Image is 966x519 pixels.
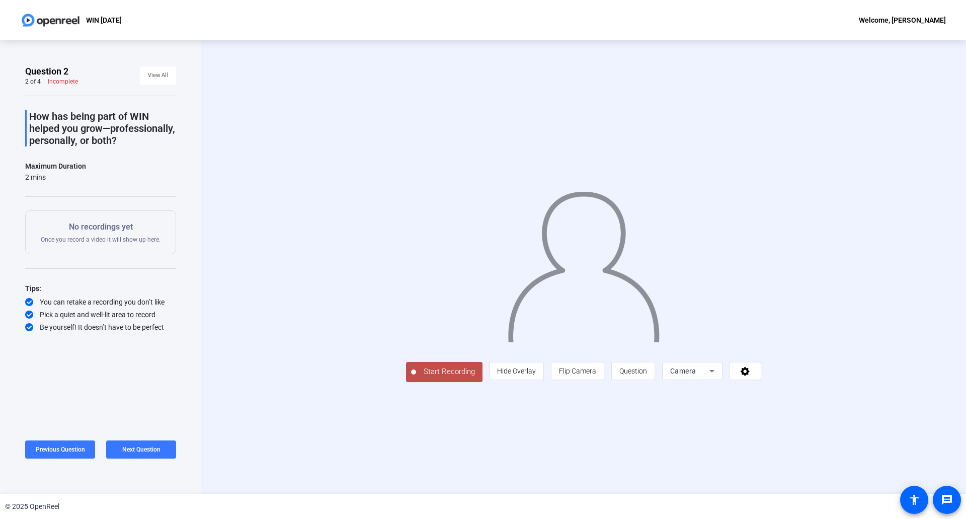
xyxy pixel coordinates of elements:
[29,110,176,146] p: How has being part of WIN helped you grow—professionally, personally, or both?
[25,440,95,459] button: Previous Question
[25,310,176,320] div: Pick a quiet and well-lit area to record
[611,362,655,380] button: Question
[41,221,160,244] div: Once you record a video it will show up here.
[25,297,176,307] div: You can retake a recording you don’t like
[908,494,920,506] mat-icon: accessibility
[670,367,696,375] span: Camera
[5,501,59,512] div: © 2025 OpenReel
[48,78,78,86] div: Incomplete
[25,65,68,78] span: Question 2
[106,440,176,459] button: Next Question
[20,10,81,30] img: OpenReel logo
[859,14,946,26] div: Welcome, [PERSON_NAME]
[25,322,176,332] div: Be yourself! It doesn’t have to be perfect
[941,494,953,506] mat-icon: message
[489,362,544,380] button: Hide Overlay
[122,446,160,453] span: Next Question
[619,367,647,375] span: Question
[148,68,168,83] span: View All
[406,362,482,382] button: Start Recording
[25,160,86,172] div: Maximum Duration
[497,367,536,375] span: Hide Overlay
[86,14,122,26] p: WIN [DATE]
[25,172,86,182] div: 2 mins
[416,366,482,378] span: Start Recording
[507,182,661,342] img: overlay
[140,66,176,85] button: View All
[25,78,41,86] div: 2 of 4
[41,221,160,233] p: No recordings yet
[551,362,604,380] button: Flip Camera
[559,367,596,375] span: Flip Camera
[25,282,176,294] div: Tips:
[36,446,85,453] span: Previous Question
